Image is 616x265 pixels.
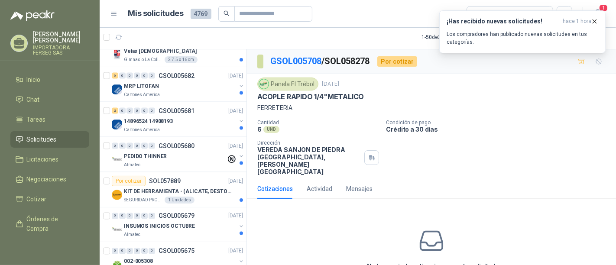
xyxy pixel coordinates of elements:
div: 0 [126,73,133,79]
img: Company Logo [112,190,122,200]
div: 0 [119,248,126,254]
p: Crédito a 30 días [386,126,613,133]
div: 0 [126,108,133,114]
div: 0 [141,213,148,219]
div: 0 [119,73,126,79]
h3: ¡Has recibido nuevas solicitudes! [447,18,559,25]
span: 4769 [191,9,211,19]
div: Por cotizar [112,176,146,186]
p: KIT DE HERRAMIENTA - (ALICATE, DESTORNILLADOR,LLAVE DE EXPANSION, CRUCETA,LLAVE FIJA) [124,187,232,196]
p: SEGURIDAD PROVISER LTDA [124,197,163,204]
h1: Mis solicitudes [128,7,184,20]
p: PEDIDO THINNER [124,152,167,161]
p: [DATE] [228,72,243,80]
a: Tareas [10,111,89,128]
div: 0 [119,213,126,219]
p: VEREDA SANJON DE PIEDRA [GEOGRAPHIC_DATA] , [PERSON_NAME][GEOGRAPHIC_DATA] [257,146,361,175]
div: 0 [119,143,126,149]
p: MRP LITOFAN [124,82,159,90]
span: Órdenes de Compra [27,214,81,233]
span: Tareas [27,115,46,124]
div: 0 [134,248,140,254]
p: [DATE] [322,80,339,88]
p: Dirección [257,140,361,146]
p: [DATE] [228,212,243,220]
p: Cantidad [257,120,379,126]
img: Company Logo [112,49,122,60]
div: 0 [141,108,148,114]
div: Mensajes [346,184,373,194]
span: Cotizar [27,194,47,204]
div: 0 [112,213,118,219]
img: Company Logo [112,225,122,235]
div: 0 [141,73,148,79]
a: Chat [10,91,89,108]
p: / SOL058278 [270,55,370,68]
img: Company Logo [112,155,122,165]
a: Por cotizarSOL057889[DATE] Company LogoKIT DE HERRAMIENTA - (ALICATE, DESTORNILLADOR,LLAVE DE EXP... [100,172,246,207]
div: 0 [126,213,133,219]
a: Por cotizarSOL057901[DATE] Company LogoVelas [DEMOGRAPHIC_DATA]Gimnasio La Colina2 7.5 x 16 cm [100,32,246,67]
div: Por cotizar [377,56,417,67]
div: 0 [149,73,155,79]
div: 0 [134,143,140,149]
div: 0 [149,143,155,149]
p: GSOL005675 [159,248,195,254]
p: [PERSON_NAME] [PERSON_NAME] [33,31,89,43]
p: [DATE] [228,177,243,185]
p: SOL057889 [149,178,181,184]
a: Licitaciones [10,151,89,168]
p: GSOL005681 [159,108,195,114]
p: IMPORTADORA FERSEG SAS [33,45,89,55]
div: 2 7.5 x 16 cm [165,56,198,63]
div: 0 [149,213,155,219]
div: UND [263,126,279,133]
div: 0 [112,248,118,254]
p: Condición de pago [386,120,613,126]
p: GSOL005679 [159,213,195,219]
a: 0 0 0 0 0 0 GSOL005680[DATE] Company LogoPEDIDO THINNERAlmatec [112,141,245,168]
p: Almatec [124,162,140,168]
div: 1 Unidades [165,197,195,204]
p: Almatec [124,232,140,239]
div: 0 [149,108,155,114]
div: Panela El Trébol [257,78,318,90]
img: Logo peakr [10,10,55,21]
a: Órdenes de Compra [10,211,89,237]
p: ACOPLE RAPIDO 1/4"METALICO [257,92,364,101]
div: 0 [149,248,155,254]
div: 1 - 50 de 3581 [421,30,478,44]
a: 6 0 0 0 0 0 GSOL005682[DATE] Company LogoMRP LITOFANCartones America [112,71,245,98]
p: INSUMOS INICIOS OCTUBRE [124,223,195,231]
p: Gimnasio La Colina [124,56,163,63]
span: Solicitudes [27,135,57,144]
div: 0 [141,248,148,254]
p: [DATE] [228,107,243,115]
p: Velas [DEMOGRAPHIC_DATA] [124,47,197,55]
p: Cartones America [124,126,160,133]
p: Los compradores han publicado nuevas solicitudes en tus categorías. [447,30,598,46]
div: Todas [472,9,490,19]
p: [DATE] [228,142,243,150]
span: Negociaciones [27,175,67,184]
span: Licitaciones [27,155,59,164]
a: Inicio [10,71,89,88]
span: Chat [27,95,40,104]
p: GSOL005682 [159,73,195,79]
div: Actividad [307,184,332,194]
p: 14896524 14908193 [124,117,173,126]
div: 0 [112,143,118,149]
div: 0 [134,73,140,79]
span: hace 1 hora [563,18,591,25]
div: 0 [134,108,140,114]
p: [DATE] [228,247,243,255]
a: 2 0 0 0 0 0 GSOL005681[DATE] Company Logo14896524 14908193Cartones America [112,106,245,133]
span: search [224,10,230,16]
button: ¡Has recibido nuevas solicitudes!hace 1 hora Los compradores han publicado nuevas solicitudes en ... [439,10,606,53]
a: Solicitudes [10,131,89,148]
div: 0 [134,213,140,219]
a: 0 0 0 0 0 0 GSOL005679[DATE] Company LogoINSUMOS INICIOS OCTUBREAlmatec [112,211,245,239]
span: Remisiones [27,244,59,253]
p: Cartones America [124,91,160,98]
div: 0 [119,108,126,114]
